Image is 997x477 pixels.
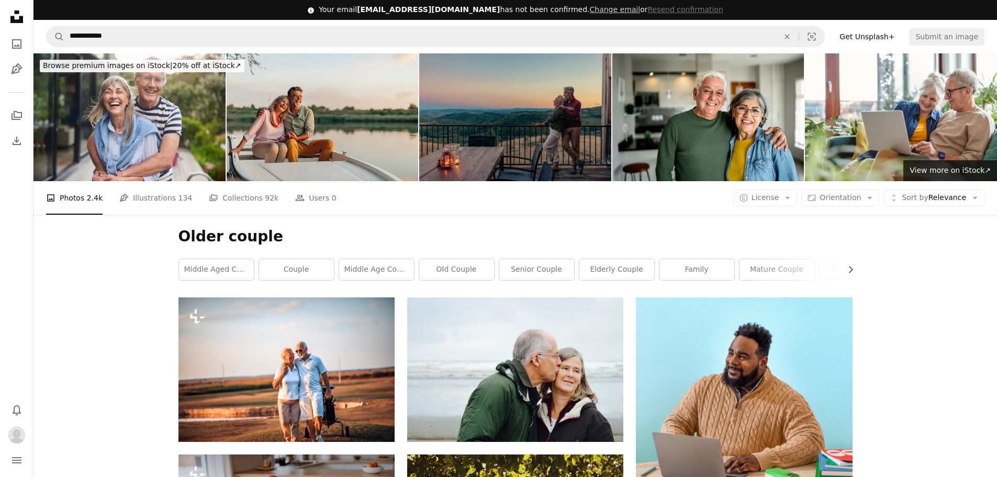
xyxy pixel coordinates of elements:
span: or [589,5,723,14]
button: Profile [6,425,27,446]
a: Collections 92k [209,181,278,215]
button: Visual search [799,27,824,47]
a: senior couple [499,259,574,280]
button: Sort byRelevance [883,190,984,206]
a: Collections [6,105,27,126]
img: Senior golfers talking and walking on golf course. [178,297,395,441]
button: License [733,190,798,206]
h1: Older couple [178,227,853,246]
img: Avatar of user Mandi Brown [8,427,25,443]
a: Users 0 [295,181,337,215]
a: Senior golfers talking and walking on golf course. [178,365,395,374]
span: 134 [178,192,193,204]
span: Relevance [902,193,966,203]
span: Browse premium images on iStock | [43,61,172,70]
button: Clear [776,27,799,47]
a: man kissing woman on check beside body of water [407,365,623,374]
a: family [659,259,734,280]
a: Illustrations 134 [119,181,192,215]
a: Photos [6,34,27,54]
a: View more on iStock↗ [903,160,997,181]
a: Download History [6,130,27,151]
span: [EMAIL_ADDRESS][DOMAIN_NAME] [357,5,500,14]
span: 20% off at iStock ↗ [43,61,241,70]
img: Happy senior couple enjoying a romantic boat trip at sunset [227,53,419,181]
img: man kissing woman on check beside body of water [407,297,623,441]
img: Mature couple standing arm in arm and laughing outside in summer [33,53,226,181]
span: 0 [332,192,337,204]
a: grandparents [820,259,894,280]
a: couple [259,259,334,280]
a: Browse premium images on iStock|20% off at iStock↗ [33,53,251,79]
button: Orientation [801,190,879,206]
span: View more on iStock ↗ [910,166,991,174]
img: Senior couple using laptop while sitting on sofa in living room at home [805,53,997,181]
span: License [752,193,779,202]
button: Menu [6,450,27,471]
button: Resend confirmation [647,5,723,15]
a: elderly couple [579,259,654,280]
button: Notifications [6,400,27,420]
a: old couple [419,259,494,280]
img: Retired couple at mountain getaway. [419,53,611,181]
a: Illustrations [6,59,27,80]
img: Portrait of a senior couple embracing at home [612,53,804,181]
a: mature couple [740,259,814,280]
a: Get Unsplash+ [833,28,901,45]
div: Your email has not been confirmed. [319,5,723,15]
a: middle aged couple [179,259,254,280]
button: scroll list to the right [841,259,853,280]
button: Search Unsplash [47,27,64,47]
span: Sort by [902,193,928,202]
a: Change email [589,5,640,14]
button: Submit an image [909,28,984,45]
form: Find visuals sitewide [46,26,825,47]
span: Orientation [820,193,861,202]
a: middle age couple [339,259,414,280]
a: Home — Unsplash [6,6,27,29]
span: 92k [265,192,278,204]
